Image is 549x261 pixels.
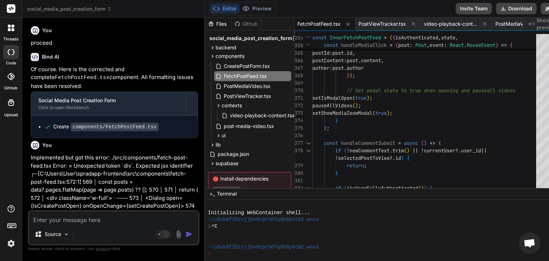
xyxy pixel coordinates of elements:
label: threads [3,36,19,42]
span: user_id [461,147,481,154]
span: . [344,65,347,71]
span: ! [347,185,350,191]
span: ) [387,110,390,116]
span: ( [395,42,398,48]
button: Social Media Post Creation FormClick to open Workbench [31,92,186,115]
span: ( [390,34,392,41]
span: : [410,42,412,48]
span: all videos [487,87,515,94]
button: Download [496,3,536,14]
span: currentUser [424,147,455,154]
span: ! [421,147,424,154]
div: 380 [295,169,303,177]
span: ( [418,185,421,191]
span: post [332,65,344,71]
span: } [335,117,338,124]
span: || [481,147,487,154]
span: handleCommentSubmit [341,140,395,146]
span: ) [367,95,370,101]
span: ❯ [208,223,212,230]
span: . [358,57,361,64]
span: 358 [295,42,303,49]
button: Invite Team [456,3,492,14]
span: if [335,147,341,154]
span: ! [347,147,350,154]
span: CreatePostForm.tsx [223,62,271,70]
span: >_ [209,190,215,197]
div: 369 [295,79,303,87]
span: selectedPostToView [338,155,390,161]
span: : [444,42,447,48]
span: } [335,170,338,176]
span: newCommentText [350,147,390,154]
span: ~/u3uk0f35zsjjbn9cprh6fq9h0p4tm2-wnxx [208,216,319,223]
span: ) [407,147,410,154]
span: ( [344,147,347,154]
span: privacy [96,246,109,251]
img: settings [5,237,17,250]
p: Source [45,231,61,238]
img: Pick Models [63,231,69,237]
div: 376 [295,132,303,139]
span: async [404,140,418,146]
span: FetchPostFeed.tsx [297,20,341,28]
span: post [398,42,410,48]
span: ! [335,155,338,161]
span: ( [352,95,355,101]
span: ; [327,125,330,131]
span: ( [372,110,375,116]
div: Click to open Workbench [38,105,179,110]
span: Terminal [217,190,237,197]
span: { [392,34,395,41]
div: 382 [295,184,303,192]
span: ) [421,185,424,191]
button: Execute [213,187,240,195]
span: Initializing WebContainer shell... [208,210,310,216]
span: content [361,57,381,64]
span: ) [424,185,427,191]
h6: Bind AI [42,53,59,60]
span: ) [495,42,498,48]
span: { [438,140,441,146]
span: ) [355,102,358,109]
span: MouseEvent [467,42,495,48]
span: if [335,185,341,191]
span: : [330,50,332,56]
span: , [438,34,441,41]
span: PostMediaVideo.tsx [223,82,271,90]
div: Github [232,20,261,28]
span: = [384,34,387,41]
div: Click to collapse the range. [304,147,313,154]
span: React [450,42,464,48]
span: state [441,34,455,41]
span: PostViewTracker.tsx [223,92,272,100]
p: Of course. Here is the corrected and complete component. All formatting issues have been resolved. [31,65,198,90]
span: ?. [390,155,395,161]
span: ( [404,147,407,154]
span: post-media-video.tsx [223,122,275,130]
span: ; [390,110,392,116]
span: components [216,53,244,60]
label: Upload [4,112,18,118]
span: package.json [217,150,250,158]
span: postId [312,50,330,56]
span: , [352,50,355,56]
span: post [332,50,344,56]
span: backend [216,44,236,51]
span: FetchPostFeed.tsx [223,72,268,80]
span: video-playback-context.tsx [229,111,296,120]
div: 368 [295,72,303,79]
span: { [510,42,513,48]
span: true [375,110,387,116]
span: social_media_post_creation_form [209,35,292,42]
span: : [330,65,332,71]
span: const [312,34,327,41]
span: || [412,147,418,154]
span: social_media_post_creation_form [27,5,112,13]
label: GitHub [4,85,18,91]
span: { [430,185,432,191]
code: FetchPostFeed.tsx [55,75,109,81]
div: 375 [295,124,303,132]
span: ~/u3uk0f35zsjjbn9cprh6fq9h0p4tm2-wnxx [208,244,319,251]
span: } [347,72,350,79]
